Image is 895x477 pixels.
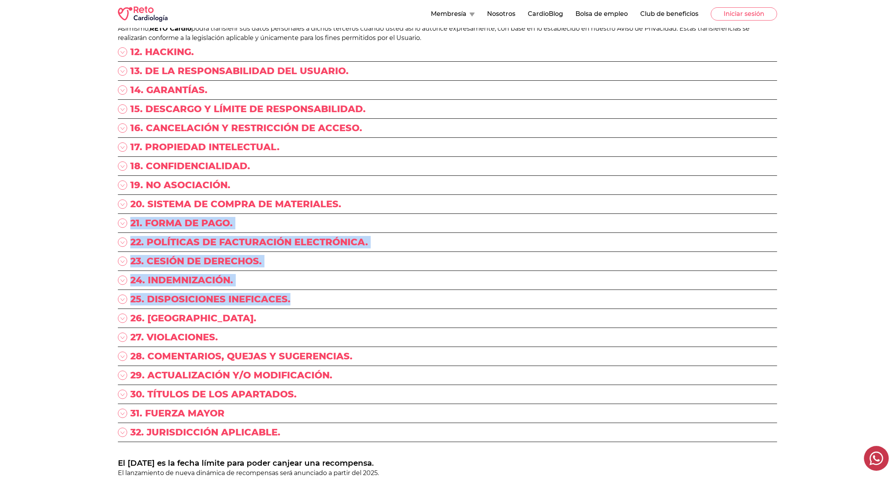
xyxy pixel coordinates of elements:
[711,7,777,21] button: Iniciar sesión
[130,312,256,324] p: 26. [GEOGRAPHIC_DATA].
[118,458,777,468] div: El [DATE] es la fecha límite para poder canjear una recompensa.
[130,103,366,115] p: 15. DESCARGO Y LÍMITE DE RESPONSABILIDAD.
[130,350,352,363] p: 28. COMENTARIOS, QUEJAS Y SUGERENCIAS.
[130,46,194,58] p: 12. HACKING.
[130,388,297,401] p: 30. TÍTULOS DE LOS APARTADOS.
[528,9,563,19] button: CardioBlog
[118,6,168,22] img: RETO Cardio Logo
[130,274,233,286] p: 24. INDEMNIZACIÓN.
[487,9,515,19] button: Nosotros
[130,255,262,267] p: 23. CESIÓN DE DERECHOS.
[640,9,698,19] button: Club de beneficios
[130,160,250,172] p: 18. CONFIDENCIALIDAD.
[130,141,280,153] p: 17. PROPIEDAD INTELECTUAL.
[130,198,341,210] p: 20. SISTEMA DE COMPRA DE MATERIALES.
[130,426,280,439] p: 32. JURISDICCIÓN APLICABLE.
[130,217,233,229] p: 21. FORMA DE PAGO.
[130,65,349,77] p: 13. DE LA RESPONSABILIDAD DEL USUARIO.
[130,179,230,191] p: 19. NO ASOCIACIÓN.
[431,9,475,19] button: Membresía
[130,331,218,343] p: 27. VIOLACIONES.
[150,25,191,32] span: RETO Cardio
[130,369,332,382] p: 29. ACTUALIZACIÓN Y/O MODIFICACIÓN.
[130,122,362,134] p: 16. CANCELACIÓN Y RESTRICCIÓN DE ACCESO.
[130,293,290,305] p: 25. DISPOSICIONES INEFICACES.
[130,236,368,248] p: 22. POLÍTICAS DE FACTURACIÓN ELECTRÓNICA.
[130,84,207,96] p: 14. GARANTÍAS.
[130,407,225,420] p: 31. FUERZA MAYOR
[575,9,628,19] button: Bolsa de empleo
[118,24,777,43] p: Asimismo, podrá transferir sus datos personales a dichos terceros cuando usted así lo autorice ex...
